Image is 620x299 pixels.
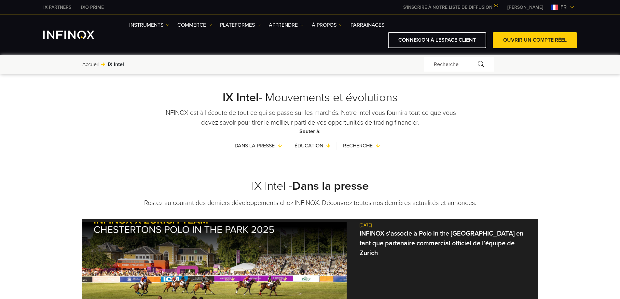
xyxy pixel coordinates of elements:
[223,90,259,104] strong: IX Intel
[558,3,569,11] span: fr
[177,21,212,29] a: COMMERCE
[388,32,486,48] a: CONNEXION À L'ESPACE CLIENT
[424,57,494,72] div: Recherche
[503,4,548,11] a: INFINOX MENU
[269,21,304,29] a: APPRENDRE
[101,62,105,66] img: arrow-right
[82,128,538,135] h5: Sauter à:
[38,4,76,11] a: INFINOX
[295,142,337,150] a: Éducation
[43,31,110,39] a: INFINOX Logo
[108,61,124,68] span: IX Intel
[82,61,99,68] a: Accueil
[220,21,261,29] a: PLATEFORMES
[360,222,525,229] span: [DATE]
[252,179,369,193] a: IX Intel -Dans la presse
[312,21,342,29] a: À PROPOS
[160,108,461,128] p: INFINOX est à l'écoute de tout ce qui se passe sur les marchés. Notre Intel vous fournira tout ce...
[129,21,169,29] a: INSTRUMENTS
[493,32,577,48] a: OUVRIR UN COMPTE RÉEL
[351,21,384,29] a: Parrainages
[82,90,538,105] h2: - Mouvements et évolutions
[398,5,503,10] a: S'INSCRIRE À NOTRE LISTE DE DIFFUSION
[235,142,288,150] a: Dans la presse
[292,179,369,193] span: Dans la presse
[360,230,523,257] a: INFINOX s’associe à Polo in the [GEOGRAPHIC_DATA] en tant que partenaire commercial officiel de l...
[343,142,386,150] a: Recherche
[82,198,538,208] p: Restez au courant des derniers développements chez INFINOX. Découvrez toutes nos dernières actual...
[76,4,109,11] a: INFINOX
